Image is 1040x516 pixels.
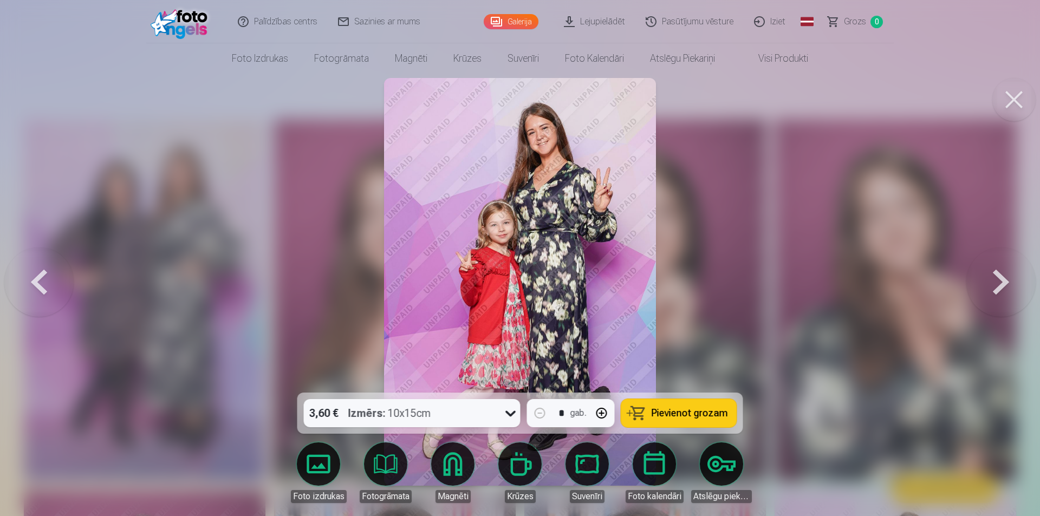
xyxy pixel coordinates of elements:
a: Krūzes [490,442,550,503]
a: Suvenīri [557,442,617,503]
a: Krūzes [440,43,495,74]
div: Foto izdrukas [291,490,347,503]
div: Krūzes [505,490,536,503]
a: Foto kalendāri [624,442,685,503]
a: Suvenīri [495,43,552,74]
strong: Izmērs : [348,406,386,421]
img: /fa1 [151,4,213,39]
a: Atslēgu piekariņi [691,442,752,503]
a: Visi produkti [728,43,821,74]
a: Foto kalendāri [552,43,637,74]
span: Grozs [844,15,866,28]
span: Pievienot grozam [652,408,728,418]
a: Foto izdrukas [288,442,349,503]
a: Magnēti [422,442,483,503]
a: Fotogrāmata [301,43,382,74]
a: Galerija [484,14,538,29]
button: Pievienot grozam [621,399,737,427]
a: Fotogrāmata [355,442,416,503]
div: Fotogrāmata [360,490,412,503]
a: Foto izdrukas [219,43,301,74]
div: Suvenīri [570,490,604,503]
div: 3,60 € [304,399,344,427]
a: Magnēti [382,43,440,74]
div: Magnēti [435,490,471,503]
div: Atslēgu piekariņi [691,490,752,503]
span: 0 [870,16,883,28]
a: Atslēgu piekariņi [637,43,728,74]
div: Foto kalendāri [626,490,684,503]
div: gab. [570,407,587,420]
div: 10x15cm [348,399,431,427]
